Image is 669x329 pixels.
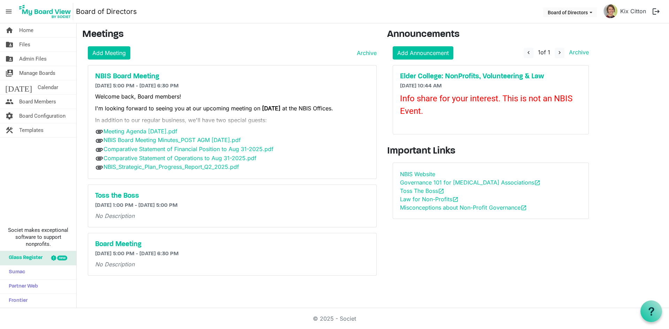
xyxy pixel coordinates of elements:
button: Board of Directors dropdownbutton [543,7,597,17]
span: Board Members [19,95,56,109]
a: Board of Directors [76,5,137,18]
span: open_in_new [438,188,444,194]
h6: [DATE] 5:00 PM - [DATE] 6:30 PM [95,83,369,89]
span: Glass Register [5,251,43,265]
button: logout [649,4,663,19]
a: Meeting Agenda [DATE].pdf [103,128,177,135]
a: Archive [566,49,589,56]
b: [DATE] [262,105,280,112]
button: navigate_next [555,48,564,58]
span: attachment [95,146,103,154]
span: Sumac [5,265,25,279]
span: [DATE] [5,80,32,94]
span: Templates [19,123,44,137]
span: home [5,23,14,37]
span: navigate_next [556,49,563,56]
p: Welcome back, Board members! [95,92,369,101]
a: Archive [354,49,377,57]
span: attachment [95,136,103,145]
span: folder_shared [5,38,14,52]
a: Add Announcement [393,46,453,60]
a: Toss The Bossopen_in_new [400,187,444,194]
h3: Meetings [82,29,377,41]
span: open_in_new [452,196,459,203]
a: Comparative Statement of Operations to Aug 31-2025.pdf [103,155,256,162]
h3: Important Links [387,146,594,157]
a: Add Meeting [88,46,130,60]
span: Admin Files [19,52,47,66]
span: menu [2,5,15,18]
a: Comparative Statement of Financial Position to Aug 31-2025.pdf [103,146,274,152]
a: NBIS Board Meeting Minutes_POST AGM [DATE].pdf [103,136,241,143]
a: NBIS Website [400,171,435,178]
span: switch_account [5,66,14,80]
a: Elder College: NonProfits, Volunteering & Law [400,72,582,81]
a: NBIS_Strategic_Plan_Progress_Report_Q2_2025.pdf [103,163,239,170]
span: Calendar [38,80,58,94]
span: Partner Web [5,280,38,293]
span: construction [5,123,14,137]
button: navigate_before [524,48,533,58]
h6: [DATE] 1:00 PM - [DATE] 5:00 PM [95,202,369,209]
a: Governance 101 for [MEDICAL_DATA] Associationsopen_in_new [400,179,540,186]
div: new [57,256,67,260]
span: attachment [95,154,103,163]
span: of 1 [538,49,550,56]
span: open_in_new [534,180,540,186]
a: Kix Citton [617,4,649,18]
span: Frontier [5,294,28,308]
h6: [DATE] 5:00 PM - [DATE] 6:30 PM [95,251,369,257]
span: [DATE] 10:44 AM [400,83,442,89]
span: settings [5,109,14,123]
span: Home [19,23,33,37]
a: Law for Non-Profitsopen_in_new [400,196,459,203]
a: Misconceptions about Non-Profit Governanceopen_in_new [400,204,527,211]
h3: Announcements [387,29,594,41]
p: No Description [95,260,369,268]
p: In addition to our regular business, we'll have two special guests: [95,116,369,124]
span: Board Configuration [19,109,66,123]
span: attachment [95,127,103,136]
img: ZrYDdGQ-fuEBFV3NAyFMqDONRWawSuyGtn_1wO1GK05fcR2tLFuI_zsGcjlPEZfhotkKuYdlZCk1m-6yt_1fgA_thumb.png [603,4,617,18]
p: I'm looking forward to seeing you at our upcoming meeting on at the NBIS Offices. [95,104,369,112]
a: NBIS Board Meeting [95,72,369,81]
a: Toss the Boss [95,192,369,200]
span: Societ makes exceptional software to support nonprofits. [3,227,73,248]
span: 1 [538,49,540,56]
a: Board Meeting [95,240,369,249]
span: people [5,95,14,109]
span: Files [19,38,30,52]
span: Info share for your interest. This is not an NBIS Event. [400,94,572,116]
p: No Description [95,212,369,220]
a: © 2025 - Societ [313,315,356,322]
span: open_in_new [521,205,527,211]
span: Manage Boards [19,66,55,80]
span: attachment [95,163,103,172]
span: folder_shared [5,52,14,66]
img: My Board View Logo [17,3,73,20]
a: My Board View Logo [17,3,76,20]
span: navigate_before [525,49,532,56]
